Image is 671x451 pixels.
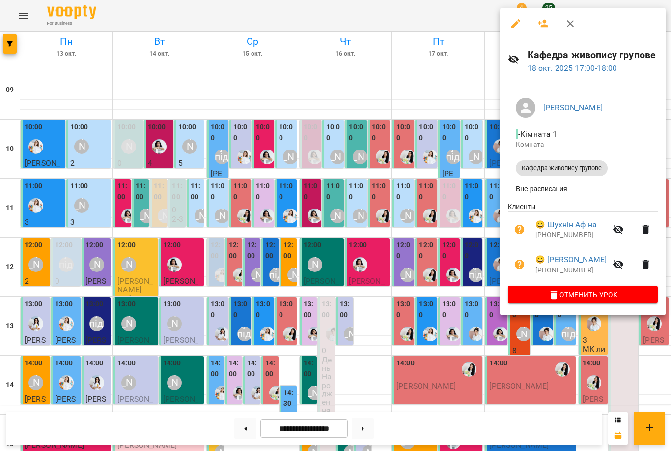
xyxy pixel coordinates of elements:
[516,289,650,301] span: Отменить Урок
[516,164,608,173] span: Кафедра живопису групове
[508,180,658,198] li: Вне расписания
[508,253,531,276] button: Визит пока не оплачен. Добавить оплату?
[535,230,607,240] p: [PHONE_NUMBER]
[528,47,658,62] h6: Кафедра живопису групове
[516,129,559,139] span: - Кімната 1
[535,266,607,275] p: [PHONE_NUMBER]
[535,254,607,266] a: 😀 [PERSON_NAME]
[516,140,650,150] p: Комната
[508,202,658,286] ul: Клиенты
[508,286,658,303] button: Отменить Урок
[508,218,531,241] button: Визит пока не оплачен. Добавить оплату?
[543,103,603,112] a: [PERSON_NAME]
[528,63,617,73] a: 18 окт. 2025 17:00-18:00
[535,219,597,231] a: 😀 Шухнін Афіна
